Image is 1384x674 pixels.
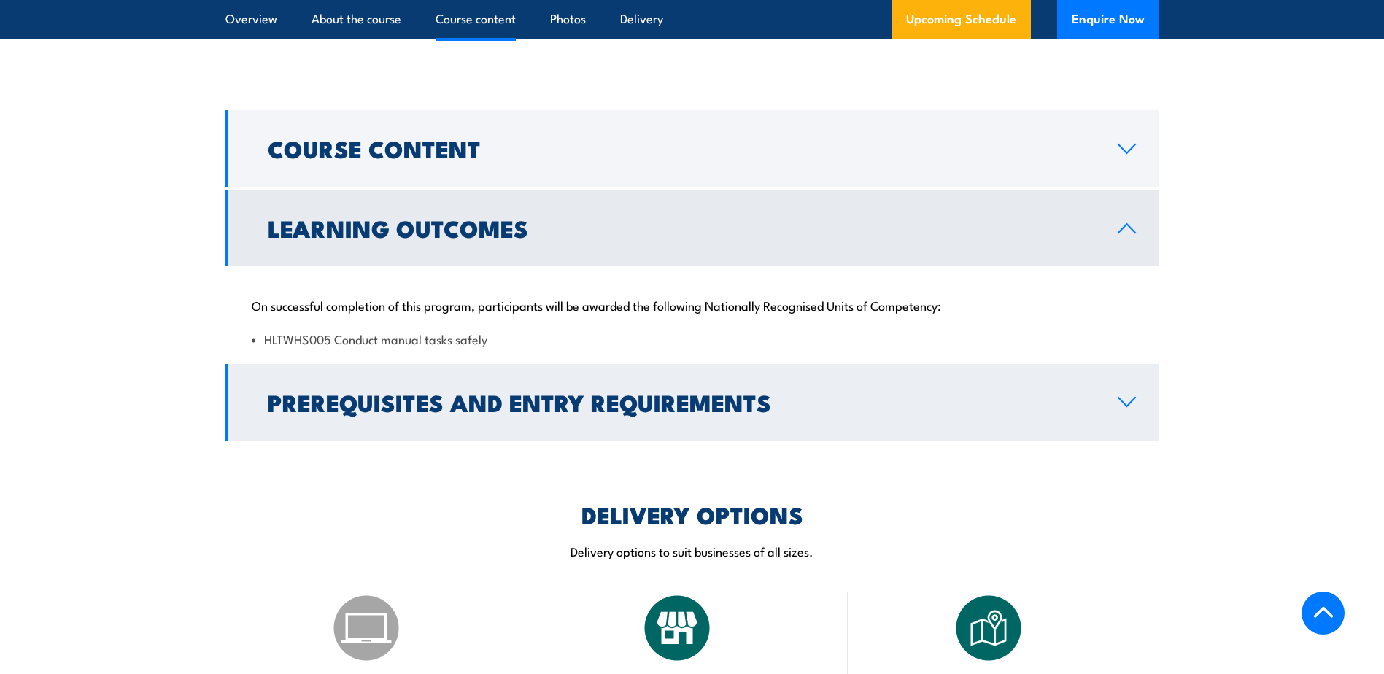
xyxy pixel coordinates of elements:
[268,217,1094,238] h2: Learning Outcomes
[252,330,1133,347] li: HLTWHS005 Conduct manual tasks safely
[581,504,803,524] h2: DELIVERY OPTIONS
[225,110,1159,187] a: Course Content
[268,392,1094,412] h2: Prerequisites and Entry Requirements
[225,190,1159,266] a: Learning Outcomes
[225,543,1159,559] p: Delivery options to suit businesses of all sizes.
[268,138,1094,158] h2: Course Content
[225,364,1159,441] a: Prerequisites and Entry Requirements
[252,298,1133,312] p: On successful completion of this program, participants will be awarded the following Nationally R...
